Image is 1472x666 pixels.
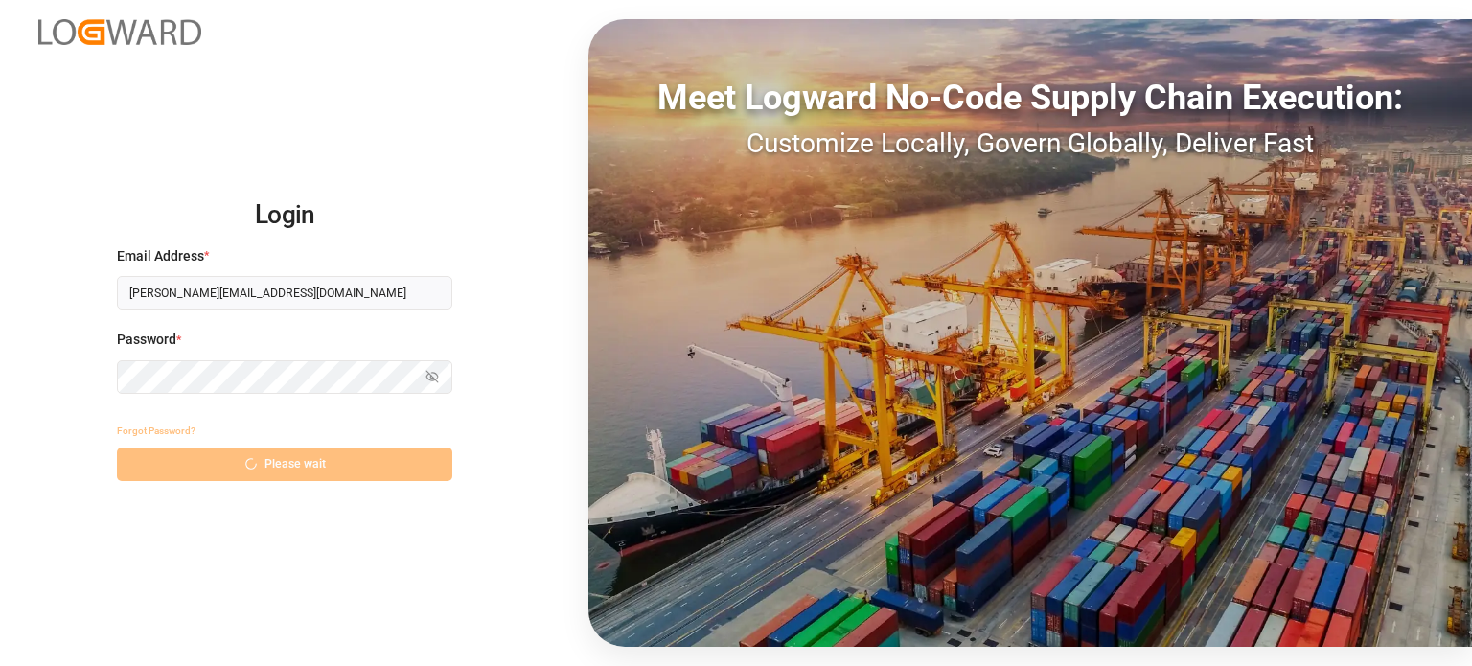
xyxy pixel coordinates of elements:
div: Meet Logward No-Code Supply Chain Execution: [588,72,1472,124]
span: Email Address [117,246,204,266]
input: Enter your email [117,276,452,310]
div: Customize Locally, Govern Globally, Deliver Fast [588,124,1472,164]
img: Logward_new_orange.png [38,19,201,45]
span: Password [117,330,176,350]
h2: Login [117,185,452,246]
